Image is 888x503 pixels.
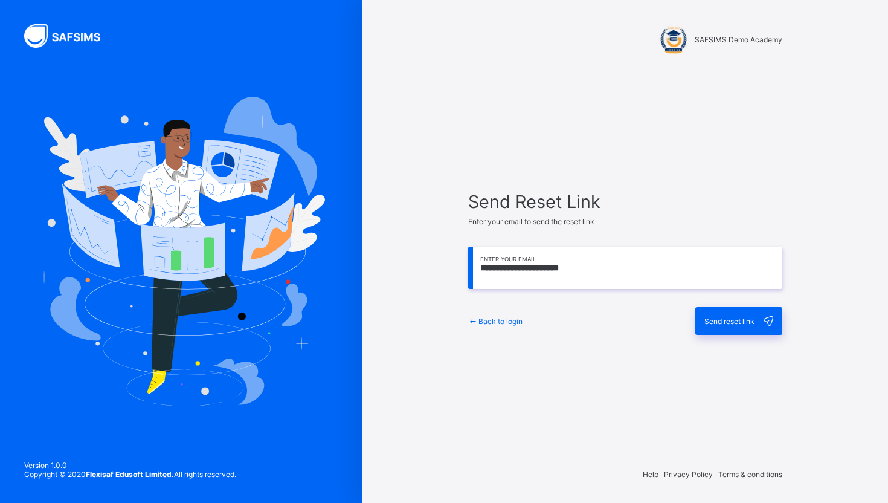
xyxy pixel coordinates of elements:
[468,317,523,326] a: Back to login
[468,217,594,226] span: Enter your email to send the reset link
[658,24,689,54] img: SAFSIMS Demo Academy
[24,461,236,470] span: Version 1.0.0
[704,317,754,326] span: Send reset link
[86,470,174,479] strong: Flexisaf Edusoft Limited.
[468,191,782,212] span: Send Reset Link
[24,470,236,479] span: Copyright © 2020 All rights reserved.
[664,470,713,479] span: Privacy Policy
[643,470,658,479] span: Help
[718,470,782,479] span: Terms & conditions
[37,97,325,406] img: Hero Image
[695,35,782,44] span: SAFSIMS Demo Academy
[478,317,523,326] span: Back to login
[24,24,115,48] img: SAFSIMS Logo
